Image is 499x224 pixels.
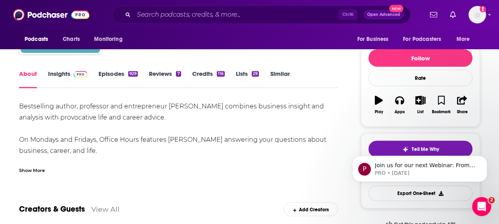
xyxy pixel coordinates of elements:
button: Bookmark [431,91,451,119]
div: Search podcasts, credits, & more... [112,6,410,24]
img: Podchaser Pro [73,71,87,77]
span: Monitoring [94,34,122,45]
span: Ctrl K [339,10,357,20]
button: open menu [351,32,398,47]
a: Similar [270,70,289,88]
iframe: Intercom live chat [472,197,491,216]
span: More [457,34,470,45]
button: open menu [19,32,58,47]
span: For Podcasters [403,34,441,45]
button: Open AdvancedNew [364,10,404,19]
button: Apps [389,91,410,119]
button: Show profile menu [468,6,486,23]
a: Episodes929 [98,70,138,88]
div: 929 [128,71,138,77]
span: Logged in as molly.burgoyne [468,6,486,23]
button: Follow [368,49,472,67]
a: Lists29 [236,70,259,88]
div: 29 [252,71,259,77]
a: View All [91,205,119,213]
button: List [410,91,431,119]
a: Reviews7 [149,70,181,88]
span: 2 [488,197,495,203]
span: New [389,5,403,12]
span: Open Advanced [367,13,400,17]
a: Charts [58,32,85,47]
a: Credits116 [192,70,225,88]
div: 116 [217,71,225,77]
svg: Add a profile image [480,6,486,12]
a: About [19,70,37,88]
span: Charts [63,34,80,45]
button: open menu [398,32,453,47]
span: Podcasts [25,34,48,45]
div: message notification from PRO, 33w ago. Join us for our next Webinar: From Pushback to Payoff: Bu... [12,50,147,76]
div: Add Creators [283,202,338,216]
iframe: Intercom notifications message [340,106,499,195]
img: Podchaser - Follow, Share and Rate Podcasts [13,7,89,22]
div: Rate [368,70,472,86]
a: InsightsPodchaser Pro [48,70,87,88]
a: Show notifications dropdown [447,8,459,21]
div: Profile image for PRO [18,57,31,70]
img: User Profile [468,6,486,23]
button: open menu [89,32,133,47]
a: Creators & Guests [19,204,85,214]
a: Show notifications dropdown [427,8,440,21]
span: For Business [357,34,388,45]
button: Play [368,91,389,119]
button: Share [452,91,472,119]
p: Message from PRO, sent 33w ago [35,64,137,71]
button: open menu [451,32,480,47]
input: Search podcasts, credits, & more... [134,8,339,21]
div: 7 [176,71,181,77]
